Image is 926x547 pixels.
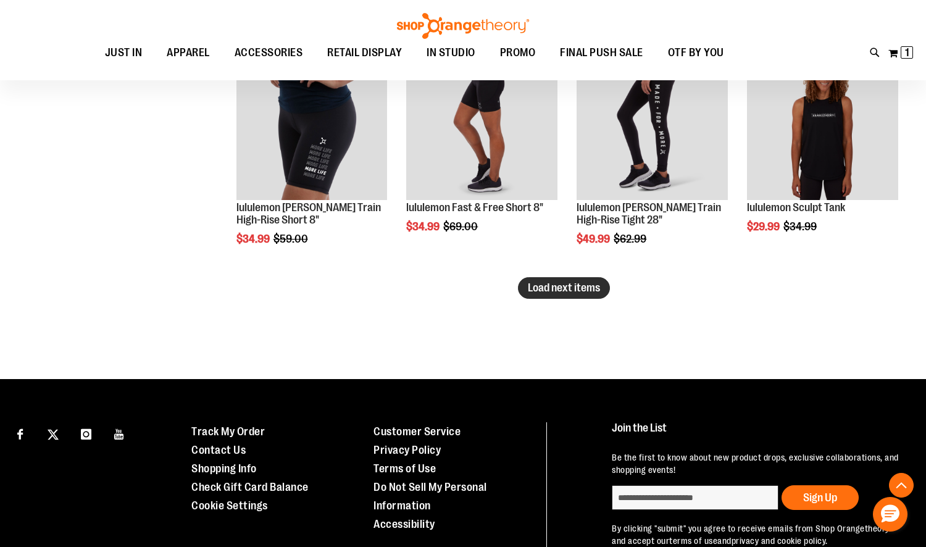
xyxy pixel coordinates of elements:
[236,233,272,245] span: $34.99
[905,46,909,59] span: 1
[656,39,736,67] a: OTF BY YOU
[406,220,441,233] span: $34.99
[395,13,531,39] img: Shop Orangetheory
[406,49,557,201] img: Product image for lululemon Fast & Free Short 8"
[577,49,728,201] img: Product image for lululemon Wunder Train High-Rise Tight 28"
[93,39,155,67] a: JUST IN
[427,39,475,67] span: IN STUDIO
[803,491,837,504] span: Sign Up
[48,429,59,440] img: Twitter
[222,39,315,67] a: ACCESSORIES
[236,49,388,203] a: Product image for lululemon Wunder Train High-Rise Short 8"
[236,49,388,201] img: Product image for lululemon Wunder Train High-Rise Short 8"
[889,473,914,498] button: Back To Top
[783,220,819,233] span: $34.99
[668,39,724,67] span: OTF BY YOU
[414,39,488,67] a: IN STUDIO
[105,39,143,67] span: JUST IN
[612,522,902,547] p: By clicking "submit" you agree to receive emails from Shop Orangetheory and accept our and
[612,485,778,510] input: enter email
[873,497,907,532] button: Hello, have a question? Let’s chat.
[548,39,656,67] a: FINAL PUSH SALE
[327,39,402,67] span: RETAIL DISPLAY
[191,499,268,512] a: Cookie Settings
[230,43,394,277] div: product
[732,536,828,546] a: privacy and cookie policy.
[741,43,904,265] div: product
[577,49,728,203] a: Product image for lululemon Wunder Train High-Rise Tight 28"SALE
[167,39,210,67] span: APPAREL
[373,518,435,530] a: Accessibility
[373,425,461,438] a: Customer Service
[443,220,480,233] span: $69.00
[488,39,548,67] a: PROMO
[782,485,859,510] button: Sign Up
[191,481,309,493] a: Check Gift Card Balance
[191,444,246,456] a: Contact Us
[528,282,600,294] span: Load next items
[560,39,643,67] span: FINAL PUSH SALE
[406,201,543,214] a: lululemon Fast & Free Short 8"
[373,481,487,512] a: Do Not Sell My Personal Information
[9,422,31,444] a: Visit our Facebook page
[373,444,441,456] a: Privacy Policy
[109,422,130,444] a: Visit our Youtube page
[154,39,222,67] a: APPAREL
[747,220,782,233] span: $29.99
[400,43,564,265] div: product
[406,49,557,203] a: Product image for lululemon Fast & Free Short 8"
[315,39,414,67] a: RETAIL DISPLAY
[235,39,303,67] span: ACCESSORIES
[191,425,265,438] a: Track My Order
[747,49,898,203] a: Product image for lululemon Sculpt Tank
[612,451,902,476] p: Be the first to know about new product drops, exclusive collaborations, and shopping events!
[236,201,381,226] a: lululemon [PERSON_NAME] Train High-Rise Short 8"
[75,422,97,444] a: Visit our Instagram page
[669,536,717,546] a: terms of use
[747,49,898,201] img: Product image for lululemon Sculpt Tank
[273,233,310,245] span: $59.00
[577,201,721,226] a: lululemon [PERSON_NAME] Train High-Rise Tight 28"
[612,422,902,445] h4: Join the List
[570,43,734,277] div: product
[373,462,436,475] a: Terms of Use
[614,233,648,245] span: $62.99
[191,462,257,475] a: Shopping Info
[577,233,612,245] span: $49.99
[518,277,610,299] button: Load next items
[747,201,845,214] a: lululemon Sculpt Tank
[43,422,64,444] a: Visit our X page
[500,39,536,67] span: PROMO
